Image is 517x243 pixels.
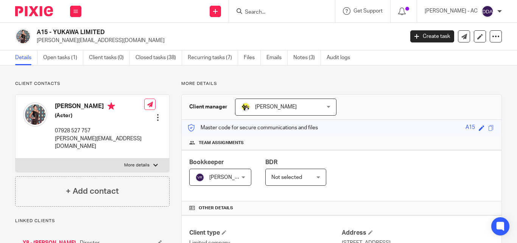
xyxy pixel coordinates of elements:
img: Kae%20Yukawa.jpg [15,28,31,44]
a: Audit logs [327,50,356,65]
div: A15 [466,124,475,132]
img: svg%3E [195,173,204,182]
p: Client contacts [15,81,170,87]
span: Get Support [353,8,383,14]
a: Details [15,50,37,65]
h4: Client type [189,229,341,237]
h5: (Actor) [55,112,144,119]
p: Master code for secure communications and files [187,124,318,132]
p: [PERSON_NAME][EMAIL_ADDRESS][DOMAIN_NAME] [37,37,399,44]
h4: [PERSON_NAME] [55,102,144,112]
img: Kae%20Yukawa.jpg [23,102,47,127]
span: [PERSON_NAME] [255,104,297,110]
h4: Address [342,229,494,237]
a: Recurring tasks (7) [188,50,238,65]
span: Bookkeeper [189,159,224,165]
input: Search [244,9,312,16]
a: Create task [410,30,454,42]
span: Team assignments [199,140,244,146]
a: Files [244,50,261,65]
i: Primary [107,102,115,110]
a: Notes (3) [293,50,321,65]
img: svg%3E [481,5,494,17]
span: [PERSON_NAME] [209,175,251,180]
p: Linked clients [15,218,170,224]
span: Other details [199,205,233,211]
h4: + Add contact [66,185,119,197]
p: More details [124,162,149,168]
p: More details [181,81,502,87]
img: Carine-Starbridge.jpg [241,102,250,111]
p: 07928 527 757 [55,127,144,135]
span: BDR [265,159,277,165]
a: Open tasks (1) [43,50,83,65]
a: Emails [266,50,288,65]
h3: Client manager [189,103,227,111]
p: [PERSON_NAME][EMAIL_ADDRESS][DOMAIN_NAME] [55,135,144,151]
img: Pixie [15,6,53,16]
p: [PERSON_NAME] - AC [425,7,478,15]
a: Closed tasks (38) [135,50,182,65]
h2: A15 - YUKAWA LIMITED [37,28,327,36]
span: Not selected [271,175,302,180]
a: Client tasks (0) [89,50,130,65]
